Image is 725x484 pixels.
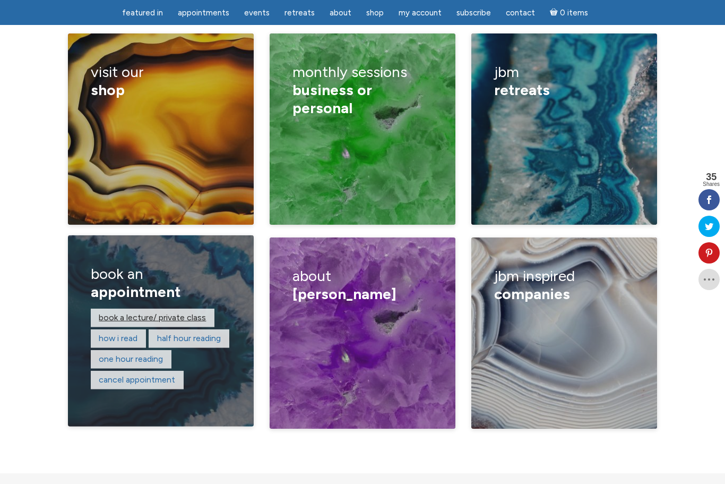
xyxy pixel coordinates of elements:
a: Half hour reading [157,333,221,343]
span: About [330,8,351,18]
a: Cart0 items [543,2,594,23]
a: Cancel appointment [99,375,175,385]
span: Subscribe [456,8,491,18]
span: My Account [399,8,442,18]
a: How I read [99,333,137,343]
a: featured in [116,3,169,23]
span: 0 items [560,9,588,17]
a: Book a lecture/ private class [99,312,206,322]
a: Appointments [171,3,236,23]
span: Shop [366,8,384,18]
span: Events [244,8,270,18]
span: Shares [703,182,720,187]
h3: jbm inspired [494,260,635,310]
span: business or personal [292,81,372,117]
a: Retreats [278,3,321,23]
h3: book an [91,258,231,308]
h3: monthly sessions [292,56,433,124]
i: Cart [550,8,560,18]
span: Appointments [178,8,229,18]
span: featured in [122,8,163,18]
span: appointment [91,283,180,301]
span: [PERSON_NAME] [292,285,396,303]
span: Contact [506,8,535,18]
h3: JBM [494,56,635,106]
a: About [323,3,358,23]
span: shop [91,81,125,99]
a: One hour reading [99,354,163,364]
a: Shop [360,3,390,23]
span: Companies [494,285,570,303]
a: My Account [392,3,448,23]
span: 35 [703,172,720,182]
h3: about [292,260,433,310]
a: Contact [499,3,541,23]
span: Retreats [284,8,315,18]
a: Events [238,3,276,23]
span: retreats [494,81,550,99]
h3: visit our [91,56,231,106]
a: Subscribe [450,3,497,23]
